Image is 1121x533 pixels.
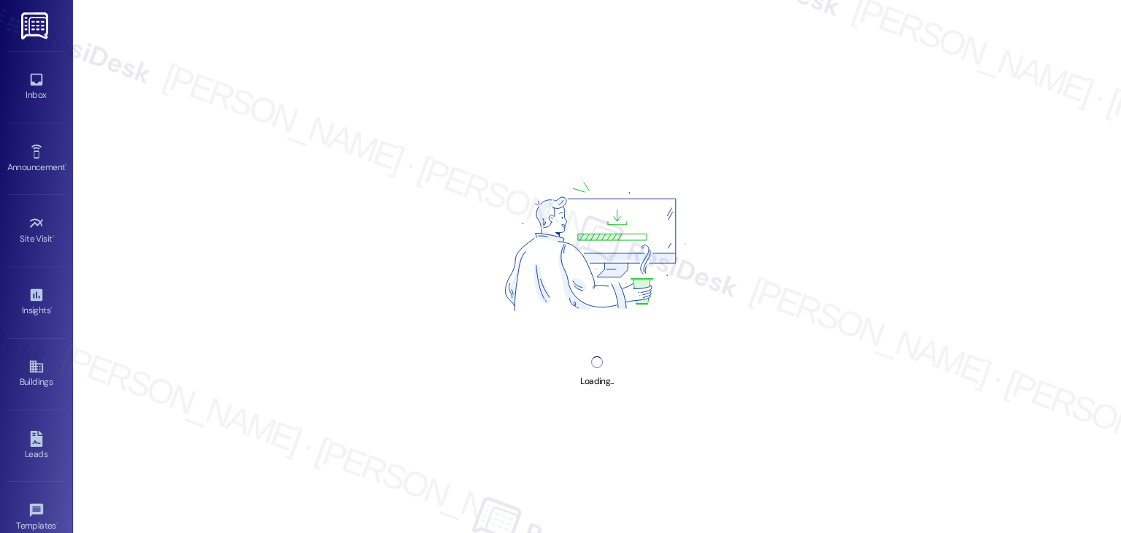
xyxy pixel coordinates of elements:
a: Site Visit • [7,211,66,250]
div: Loading... [580,374,613,389]
a: Buildings [7,354,66,394]
span: • [53,231,55,242]
img: ResiDesk Logo [21,12,51,39]
span: • [65,160,67,170]
a: Insights • [7,283,66,322]
a: Inbox [7,67,66,107]
a: Leads [7,426,66,466]
span: • [50,303,53,313]
span: • [56,518,58,529]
